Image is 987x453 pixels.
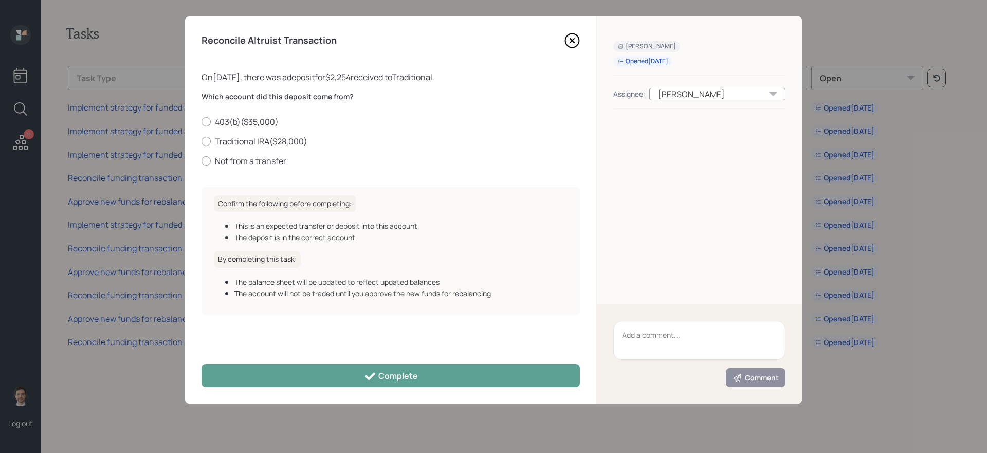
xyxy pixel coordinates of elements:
[726,368,785,387] button: Comment
[202,136,580,147] label: Traditional IRA ( $28,000 )
[214,251,301,268] h6: By completing this task:
[202,35,337,46] h4: Reconcile Altruist Transaction
[234,232,568,243] div: The deposit is in the correct account
[617,42,676,51] div: [PERSON_NAME]
[733,373,779,383] div: Comment
[202,92,580,102] label: Which account did this deposit come from?
[364,370,418,383] div: Complete
[202,71,580,83] div: On [DATE] , there was a deposit for $2,254 received to Traditional .
[202,364,580,387] button: Complete
[234,288,568,299] div: The account will not be traded until you approve the new funds for rebalancing
[202,155,580,167] label: Not from a transfer
[617,57,668,66] div: Opened [DATE]
[649,88,785,100] div: [PERSON_NAME]
[234,221,568,231] div: This is an expected transfer or deposit into this account
[202,116,580,128] label: 403(b) ( $35,000 )
[613,88,645,99] div: Assignee:
[214,195,356,212] h6: Confirm the following before completing:
[234,277,568,287] div: The balance sheet will be updated to reflect updated balances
